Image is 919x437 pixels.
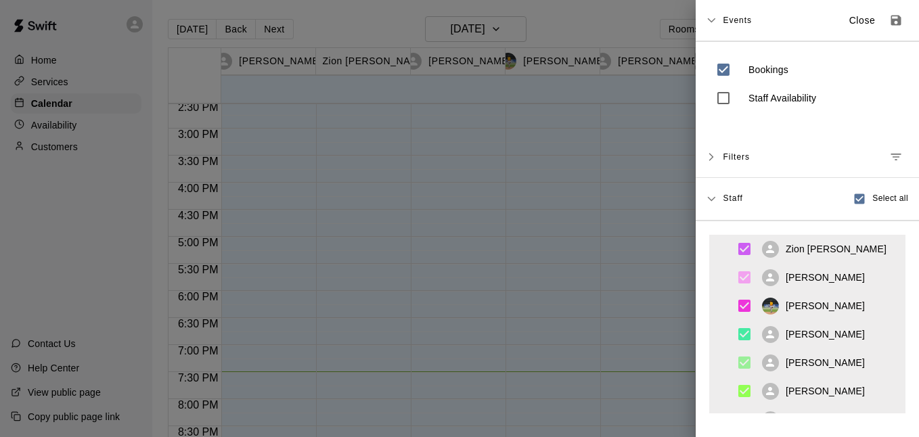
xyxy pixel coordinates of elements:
p: [PERSON_NAME] [786,327,865,341]
p: Bookings [748,63,788,76]
div: FiltersManage filters [696,137,919,178]
p: [PERSON_NAME] [786,271,865,284]
ul: swift facility view [709,235,905,413]
span: Select all [872,192,908,206]
button: Manage filters [884,145,908,169]
span: Staff [723,192,742,203]
img: 050f93bb-2e09-4afd-9d1d-ab91bc76ade5%2F969dcfea-49ff-4237-a904-71a4ea94956e_image-1754328197812 [762,298,779,315]
p: [PERSON_NAME] [786,413,865,426]
button: Save as default view [884,8,908,32]
p: [PERSON_NAME] [786,299,865,313]
p: Zion [PERSON_NAME] [786,242,887,256]
p: Staff Availability [748,91,816,105]
span: Events [723,8,752,32]
p: [PERSON_NAME] [786,384,865,398]
p: [PERSON_NAME] [786,356,865,369]
span: Filters [723,145,750,169]
div: StaffSelect all [696,178,919,221]
p: Close [849,14,876,28]
button: Close sidebar [840,9,884,32]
